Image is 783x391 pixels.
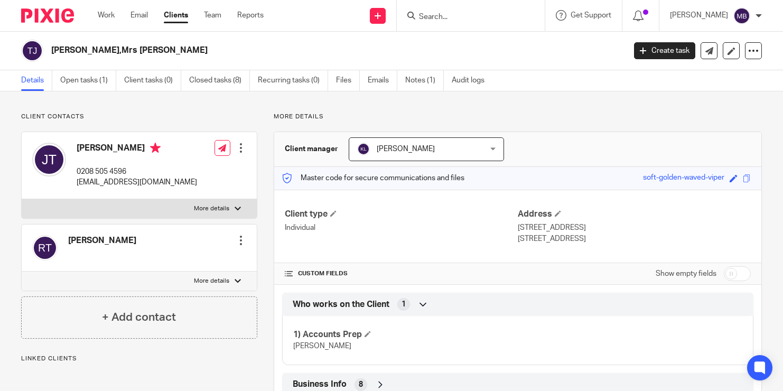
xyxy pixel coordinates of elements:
a: Work [98,10,115,21]
img: svg%3E [32,143,66,176]
p: Linked clients [21,355,257,363]
span: Business Info [293,379,347,390]
a: Recurring tasks (0) [258,70,328,91]
p: More details [274,113,762,121]
img: svg%3E [21,40,43,62]
p: [STREET_ADDRESS] [518,222,751,233]
h4: Client type [285,209,518,220]
label: Show empty fields [656,268,716,279]
img: Pixie [21,8,74,23]
a: Email [130,10,148,21]
a: Open tasks (1) [60,70,116,91]
img: svg%3E [733,7,750,24]
a: Clients [164,10,188,21]
a: Team [204,10,221,21]
a: Closed tasks (8) [189,70,250,91]
a: Create task [634,42,695,59]
input: Search [418,13,513,22]
a: Details [21,70,52,91]
p: Master code for secure communications and files [282,173,464,183]
p: [PERSON_NAME] [670,10,728,21]
span: 1 [402,299,406,310]
p: 0208 505 4596 [77,166,197,177]
h4: 1) Accounts Prep [293,329,518,340]
a: Files [336,70,360,91]
span: 8 [359,379,363,390]
h4: [PERSON_NAME] [68,235,136,246]
a: Audit logs [452,70,492,91]
p: More details [194,277,229,285]
a: Reports [237,10,264,21]
div: soft-golden-waved-viper [643,172,724,184]
i: Primary [150,143,161,153]
h3: Client manager [285,144,338,154]
h2: [PERSON_NAME],Mrs [PERSON_NAME] [51,45,505,56]
h4: Address [518,209,751,220]
a: Notes (1) [405,70,444,91]
h4: CUSTOM FIELDS [285,269,518,278]
p: [STREET_ADDRESS] [518,234,751,244]
p: Client contacts [21,113,257,121]
p: [EMAIL_ADDRESS][DOMAIN_NAME] [77,177,197,188]
a: Emails [368,70,397,91]
span: [PERSON_NAME] [293,342,351,350]
h4: [PERSON_NAME] [77,143,197,156]
img: svg%3E [357,143,370,155]
a: Client tasks (0) [124,70,181,91]
span: Who works on the Client [293,299,389,310]
span: Get Support [571,12,611,19]
p: More details [194,204,229,213]
h4: + Add contact [102,309,176,325]
img: svg%3E [32,235,58,260]
p: Individual [285,222,518,233]
span: [PERSON_NAME] [377,145,435,153]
